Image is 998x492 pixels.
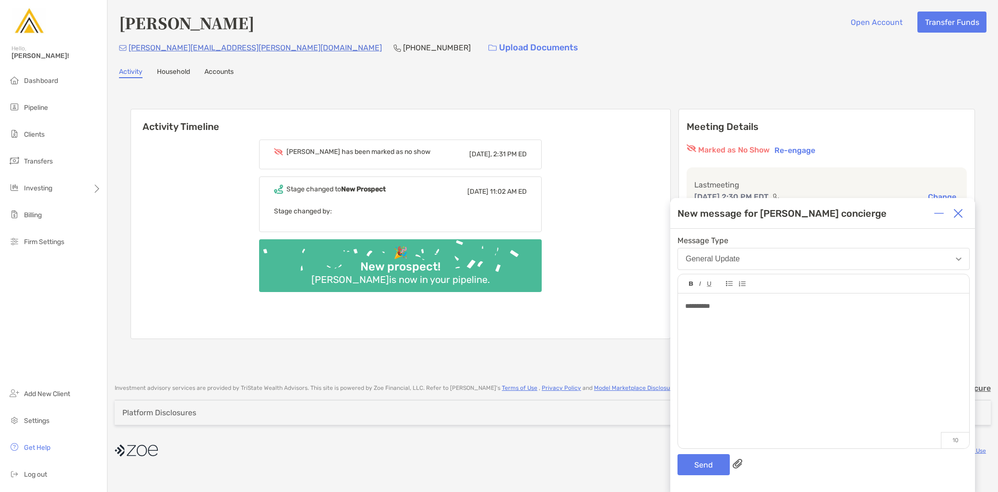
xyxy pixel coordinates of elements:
[956,258,962,261] img: Open dropdown arrow
[9,101,20,113] img: pipeline icon
[594,385,678,391] a: Model Marketplace Disclosures
[286,185,386,193] div: Stage changed to
[726,281,733,286] img: Editor control icon
[119,12,254,34] h4: [PERSON_NAME]
[9,468,20,480] img: logout icon
[12,4,46,38] img: Zoe Logo
[9,414,20,426] img: settings icon
[9,441,20,453] img: get-help icon
[772,193,781,201] img: communication type
[341,185,386,193] b: New Prospect
[843,12,910,33] button: Open Account
[469,150,492,158] span: [DATE],
[24,417,49,425] span: Settings
[733,459,742,469] img: paperclip attachments
[677,248,970,270] button: General Update
[694,179,959,191] p: Last meeting
[157,68,190,78] a: Household
[687,144,696,152] img: red eyr
[687,121,967,133] p: Meeting Details
[9,182,20,193] img: investing icon
[738,281,746,287] img: Editor control icon
[677,208,887,219] div: New message for [PERSON_NAME] concierge
[24,157,53,165] span: Transfers
[698,144,770,156] p: Marked as No Show
[204,68,234,78] a: Accounts
[115,385,680,392] p: Investment advisory services are provided by TriState Wealth Advisors . This site is powered by Z...
[24,238,64,246] span: Firm Settings
[274,185,283,194] img: Event icon
[119,45,127,51] img: Email Icon
[941,432,969,448] p: 10
[24,130,45,139] span: Clients
[9,155,20,166] img: transfers icon
[9,235,20,247] img: firm-settings icon
[12,52,101,60] span: [PERSON_NAME]!
[9,387,20,399] img: add_new_client icon
[677,236,970,245] span: Message Type
[917,12,986,33] button: Transfer Funds
[707,281,712,287] img: Editor control icon
[482,37,584,58] a: Upload Documents
[131,109,670,132] h6: Activity Timeline
[9,128,20,140] img: clients icon
[502,385,537,391] a: Terms of Use
[356,260,444,274] div: New prospect!
[286,148,430,156] div: [PERSON_NAME] has been marked as no show
[129,42,382,54] p: [PERSON_NAME][EMAIL_ADDRESS][PERSON_NAME][DOMAIN_NAME]
[488,45,497,51] img: button icon
[24,390,70,398] span: Add New Client
[953,209,963,218] img: Close
[403,42,471,54] p: [PHONE_NUMBER]
[542,385,581,391] a: Privacy Policy
[308,274,494,285] div: [PERSON_NAME] is now in your pipeline.
[493,150,527,158] span: 2:31 PM ED
[122,408,196,417] div: Platform Disclosures
[677,454,730,475] button: Send
[390,246,412,260] div: 🎉
[119,68,143,78] a: Activity
[274,205,527,217] p: Stage changed by:
[925,192,959,202] button: Change
[24,104,48,112] span: Pipeline
[490,187,527,196] span: 11:02 AM ED
[24,77,58,85] span: Dashboard
[9,209,20,220] img: billing icon
[115,440,158,461] img: company logo
[467,187,488,196] span: [DATE]
[274,148,283,155] img: Event icon
[699,281,701,286] img: Editor control icon
[934,209,944,218] img: Expand or collapse
[686,255,740,263] div: General Update
[772,144,818,156] button: Re-engage
[24,444,50,452] span: Get Help
[689,281,693,286] img: Editor control icon
[694,191,769,203] p: [DATE] 2:30 PM EDT
[24,184,52,192] span: Investing
[393,44,401,52] img: Phone Icon
[24,470,47,479] span: Log out
[9,74,20,86] img: dashboard icon
[24,211,42,219] span: Billing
